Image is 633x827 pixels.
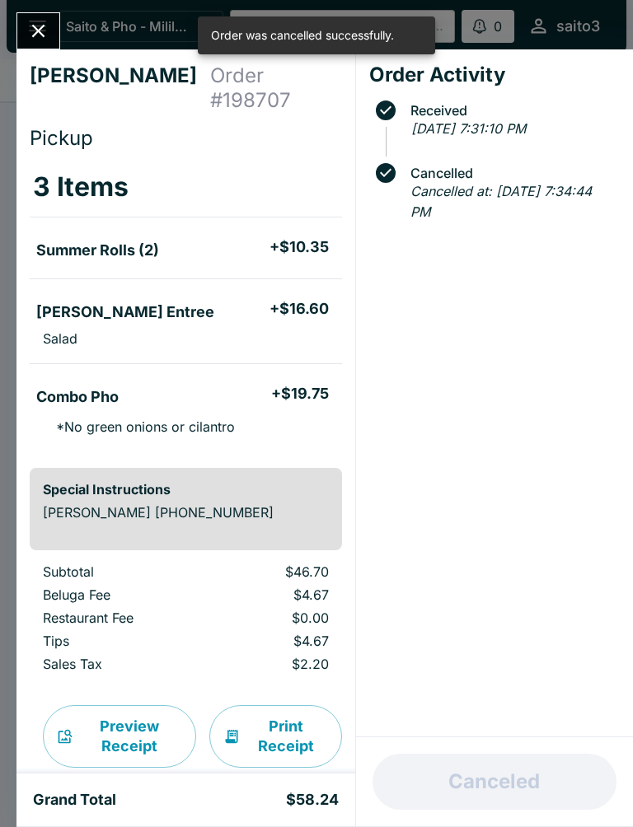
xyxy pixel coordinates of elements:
h5: + $19.75 [271,384,329,404]
button: Close [17,13,59,49]
em: [DATE] 7:31:10 PM [411,120,526,137]
table: orders table [30,563,342,679]
h3: 3 Items [33,171,129,203]
span: Cancelled [402,166,620,180]
p: Sales Tax [43,656,194,672]
h5: + $16.60 [270,299,329,319]
div: Order was cancelled successfully. [211,21,394,49]
p: Restaurant Fee [43,610,194,626]
button: Print Receipt [209,705,342,768]
p: * No green onions or cilantro [43,418,235,435]
em: Cancelled at: [DATE] 7:34:44 PM [410,183,592,221]
h5: Summer Rolls (2) [36,241,159,260]
table: orders table [30,157,342,455]
h5: [PERSON_NAME] Entree [36,302,214,322]
p: Salad [43,330,77,347]
span: Received [402,103,620,118]
p: $4.67 [220,586,329,603]
h4: Order # 198707 [210,63,342,113]
h5: + $10.35 [270,237,329,257]
p: Beluga Fee [43,586,194,603]
p: $0.00 [220,610,329,626]
p: [PERSON_NAME] [PHONE_NUMBER] [43,504,329,521]
h4: Order Activity [369,63,620,87]
p: Subtotal [43,563,194,580]
p: $46.70 [220,563,329,580]
span: Pickup [30,126,93,150]
p: $4.67 [220,633,329,649]
h5: Combo Pho [36,387,119,407]
h5: Grand Total [33,790,116,810]
h6: Special Instructions [43,481,329,498]
h4: [PERSON_NAME] [30,63,210,113]
h5: $58.24 [286,790,339,810]
p: Tips [43,633,194,649]
button: Preview Receipt [43,705,196,768]
p: $2.20 [220,656,329,672]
